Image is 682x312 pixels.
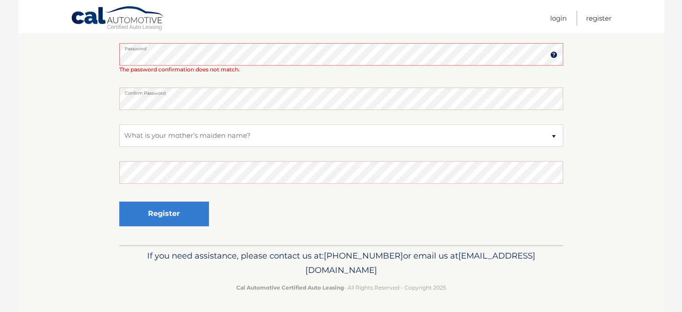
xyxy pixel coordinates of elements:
label: Password [119,43,563,50]
span: The password confirmation does not match. [119,66,240,73]
span: [PHONE_NUMBER] [324,250,403,261]
label: Confirm Password [119,88,563,95]
p: If you need assistance, please contact us at: or email us at [125,249,557,277]
a: Cal Automotive [71,6,165,32]
a: Register [586,11,612,26]
span: [EMAIL_ADDRESS][DOMAIN_NAME] [305,250,535,275]
button: Register [119,202,209,226]
img: tooltip.svg [550,51,557,58]
p: - All Rights Reserved - Copyright 2025 [125,283,557,292]
strong: Cal Automotive Certified Auto Leasing [236,284,344,291]
a: Login [550,11,567,26]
